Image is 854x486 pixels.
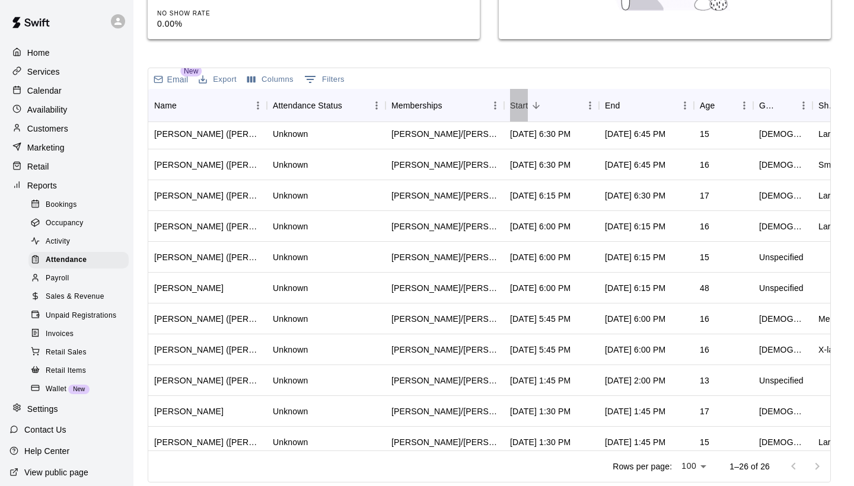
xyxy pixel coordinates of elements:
div: Unknown [273,405,308,417]
p: Rows per page: [613,461,672,472]
div: Todd/Brad - Month to Month Membership - 2x per week [391,159,498,171]
button: Export [196,71,240,89]
div: Unknown [273,282,308,294]
button: Sort [177,97,193,114]
p: Calendar [27,85,62,97]
a: Retail Items [28,362,133,380]
button: Sort [342,97,359,114]
div: Aug 21, 2025 at 6:15 PM [510,190,571,202]
div: Unpaid Registrations [28,308,129,324]
span: Activity [46,236,70,248]
div: Todd/Brad - 6 Month Membership - 2x per week, Advanced Hitting - Drop In [391,220,498,232]
div: End [599,89,694,122]
p: Availability [27,104,68,116]
div: 16 [700,344,709,356]
div: Harrison Choi (Hing Choi) [154,190,261,202]
p: Help Center [24,445,69,457]
a: Retail Sales [28,343,133,362]
p: Retail [27,161,49,172]
div: Gender [753,89,812,122]
span: Unpaid Registrations [46,310,116,322]
div: End [605,89,620,122]
div: Aug 21, 2025 at 6:45 PM [605,128,665,140]
div: Large [818,220,840,232]
div: Aug 21, 2025 at 6:00 PM [510,282,571,294]
div: Male [759,159,807,171]
div: Aug 21, 2025 at 1:45 PM [605,405,665,417]
div: Todd/Brad - 6 Month Membership - 2x per week [391,282,498,294]
div: Activity [28,234,129,250]
span: Bookings [46,199,77,211]
div: Medium [818,313,849,325]
div: 100 [677,458,710,475]
button: Menu [249,97,267,114]
div: Retail Sales [28,344,129,361]
div: Large [818,436,840,448]
span: New [68,386,90,392]
div: Daniel Lipsky (Sean Lipsky) [154,313,261,325]
div: Unknown [273,159,308,171]
div: Victor Prignano (Karen Prignano) [154,159,261,171]
span: Sales & Revenue [46,291,104,303]
a: Bookings [28,196,133,214]
div: Landon Bolan [154,405,224,417]
div: Jack Solgan (Chris Solgan) [154,220,261,232]
p: Services [27,66,60,78]
div: Aug 21, 2025 at 6:15 PM [605,251,665,263]
div: Memberships [385,89,504,122]
div: Attendance [28,252,129,268]
div: Male [759,190,807,202]
div: Occupancy [28,215,129,232]
div: 15 [700,128,709,140]
div: Unknown [273,375,308,386]
p: Settings [27,403,58,415]
div: Unspecified [759,282,804,294]
p: 0.00% [157,18,276,30]
div: Aug 21, 2025 at 6:30 PM [510,128,571,140]
a: Calendar [9,82,124,100]
a: Occupancy [28,214,133,232]
span: Retail Items [46,365,86,377]
button: Sort [528,97,544,114]
div: Unknown [273,128,308,140]
button: Menu [676,97,694,114]
div: Aug 21, 2025 at 5:45 PM [510,344,571,356]
div: Tom/Mike - 3 Month Membership - 2x per week [391,344,498,356]
div: Unspecified [759,375,804,386]
div: Sales & Revenue [28,289,129,305]
a: Marketing [9,139,124,156]
div: Male [759,128,807,140]
div: Attendance Status [267,89,385,122]
div: Tom/Mike - 6 Month Unlimited Membership [391,313,498,325]
a: Home [9,44,124,62]
p: Customers [27,123,68,135]
div: Male [759,436,807,448]
div: Availability [9,101,124,119]
div: Aug 21, 2025 at 6:15 PM [605,220,665,232]
a: Activity [28,233,133,251]
div: 48 [700,282,709,294]
button: Email [151,71,191,88]
div: Aug 21, 2025 at 6:00 PM [510,251,571,263]
span: Attendance [46,254,87,266]
div: Gender [759,89,778,122]
div: Aug 21, 2025 at 1:30 PM [510,436,571,448]
div: X-large [818,344,846,356]
div: Evan Nilsen (Bob Nilsen) [154,251,261,263]
button: Sort [778,97,795,114]
div: Male [759,313,807,325]
div: John Cadier (John Cadier) [154,344,261,356]
div: 16 [700,313,709,325]
div: Todd/Brad - Monthly 1x per Week [391,190,498,202]
button: Sort [715,97,731,114]
div: Start [504,89,599,122]
button: Select columns [244,71,297,89]
button: Menu [795,97,812,114]
a: Services [9,63,124,81]
div: Aug 21, 2025 at 6:15 PM [605,282,665,294]
button: Menu [368,97,385,114]
a: Unpaid Registrations [28,306,133,325]
div: 16 [700,220,709,232]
